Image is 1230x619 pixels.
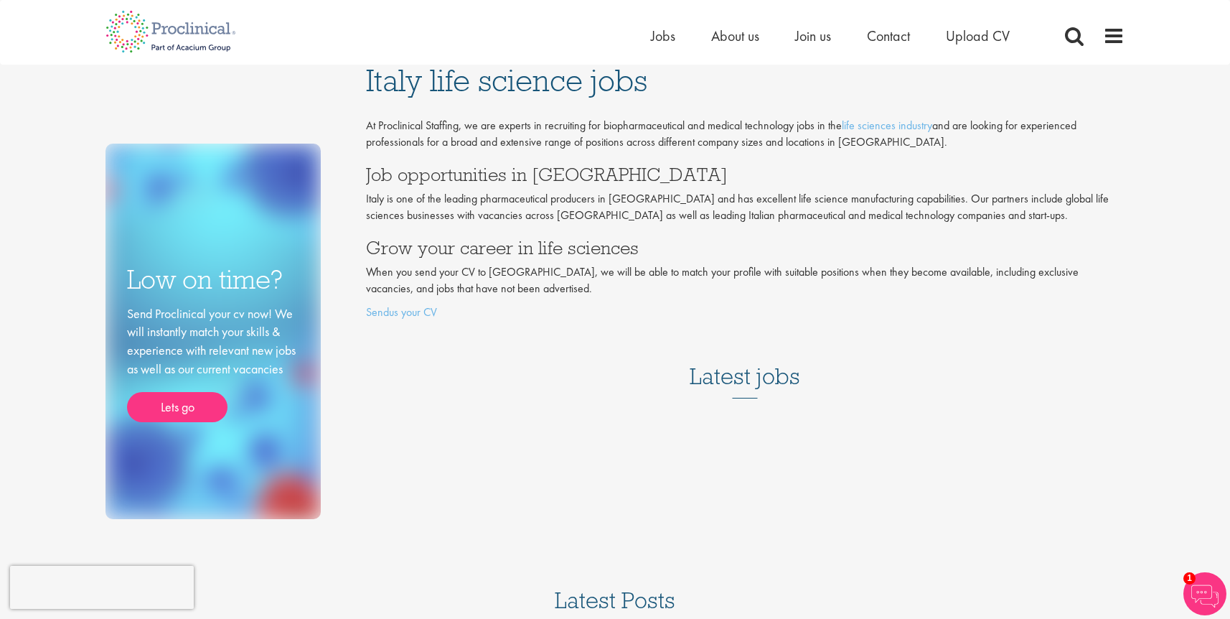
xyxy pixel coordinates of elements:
h3: Latest jobs [690,328,800,399]
img: Chatbot [1183,572,1226,615]
a: Sendus your CV [366,304,437,320]
iframe: reCAPTCHA [10,566,194,609]
p: Italy is one of the leading pharmaceutical producers in [GEOGRAPHIC_DATA] and has excellent life ... [366,191,1125,224]
a: Join us [795,27,831,45]
p: When you send your CV to [GEOGRAPHIC_DATA], we will be able to match your profile with suitable p... [366,264,1125,297]
a: Contact [867,27,910,45]
a: life sciences industry [842,118,932,133]
a: Upload CV [946,27,1010,45]
h3: Job opportunities in [GEOGRAPHIC_DATA] [366,165,1125,184]
a: About us [711,27,759,45]
h3: Low on time? [127,266,299,294]
div: Send Proclinical your cv now! We will instantly match your skills & experience with relevant new ... [127,304,299,423]
span: Italy life science jobs [366,61,647,100]
a: Lets go [127,392,227,422]
span: 1 [1183,572,1196,585]
a: Jobs [651,27,675,45]
p: At Proclinical Staffing, we are experts in recruiting for biopharmaceutical and medical technolog... [366,118,1125,151]
h3: Grow your career in life sciences [366,238,1125,257]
